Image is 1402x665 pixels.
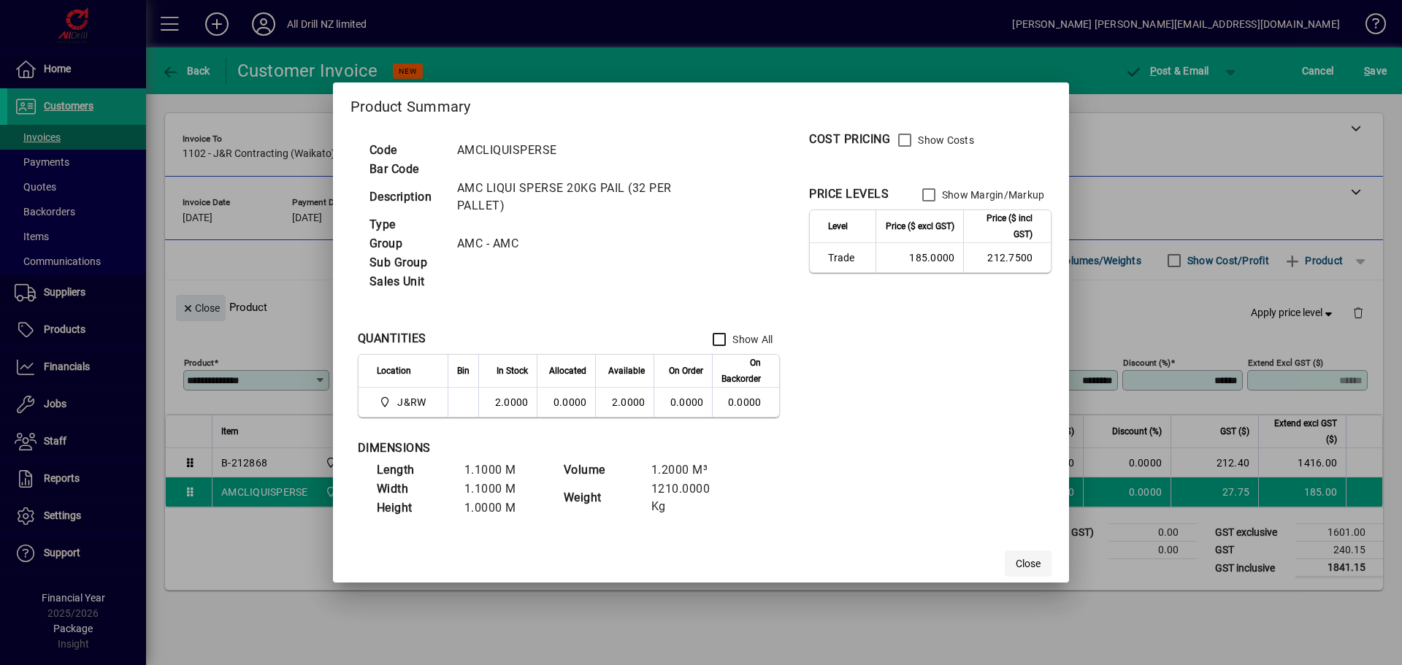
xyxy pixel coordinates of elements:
[362,272,450,291] td: Sales Unit
[729,332,773,347] label: Show All
[1005,550,1051,577] button: Close
[595,388,654,417] td: 2.0000
[973,210,1033,242] span: Price ($ incl GST)
[358,330,426,347] div: QUANTITIES
[450,179,716,215] td: AMC LIQUI SPERSE 20KG PAIL (32 PER PALLET)
[712,388,779,417] td: 0.0000
[963,243,1051,272] td: 212.7500
[362,141,450,160] td: Code
[362,234,450,253] td: Group
[828,218,848,234] span: Level
[369,480,457,499] td: Width
[333,82,1070,125] h2: Product Summary
[377,393,432,411] span: J&RW
[358,439,723,457] div: DIMENSIONS
[362,253,450,272] td: Sub Group
[644,480,732,516] td: 1210.0000 Kg
[397,395,426,410] span: J&RW
[457,480,545,499] td: 1.1000 M
[670,396,704,408] span: 0.0000
[556,461,644,480] td: Volume
[876,243,963,272] td: 185.0000
[644,461,732,480] td: 1.2000 M³
[369,461,457,480] td: Length
[669,363,703,379] span: On Order
[556,480,644,516] td: Weight
[457,461,545,480] td: 1.1000 M
[497,363,528,379] span: In Stock
[915,133,974,147] label: Show Costs
[549,363,586,379] span: Allocated
[362,160,450,179] td: Bar Code
[721,355,761,387] span: On Backorder
[608,363,645,379] span: Available
[457,363,470,379] span: Bin
[457,499,545,518] td: 1.0000 M
[809,185,889,203] div: PRICE LEVELS
[362,179,450,215] td: Description
[450,141,716,160] td: AMCLIQUISPERSE
[450,234,716,253] td: AMC - AMC
[377,363,411,379] span: Location
[828,250,867,265] span: Trade
[537,388,595,417] td: 0.0000
[886,218,954,234] span: Price ($ excl GST)
[478,388,537,417] td: 2.0000
[1016,556,1041,572] span: Close
[809,131,890,148] div: COST PRICING
[939,188,1045,202] label: Show Margin/Markup
[369,499,457,518] td: Height
[362,215,450,234] td: Type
